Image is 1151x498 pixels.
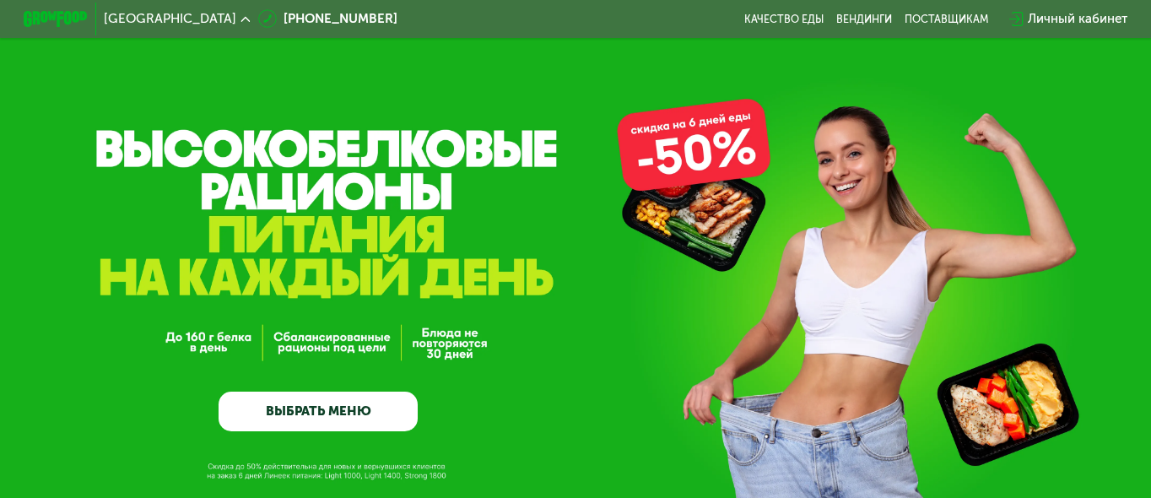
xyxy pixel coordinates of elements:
span: [GEOGRAPHIC_DATA] [104,13,236,25]
div: поставщикам [905,13,988,25]
a: Вендинги [836,13,892,25]
a: ВЫБРАТЬ МЕНЮ [219,392,418,431]
a: [PHONE_NUMBER] [258,9,397,29]
a: Качество еды [744,13,824,25]
div: Личный кабинет [1028,9,1127,29]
